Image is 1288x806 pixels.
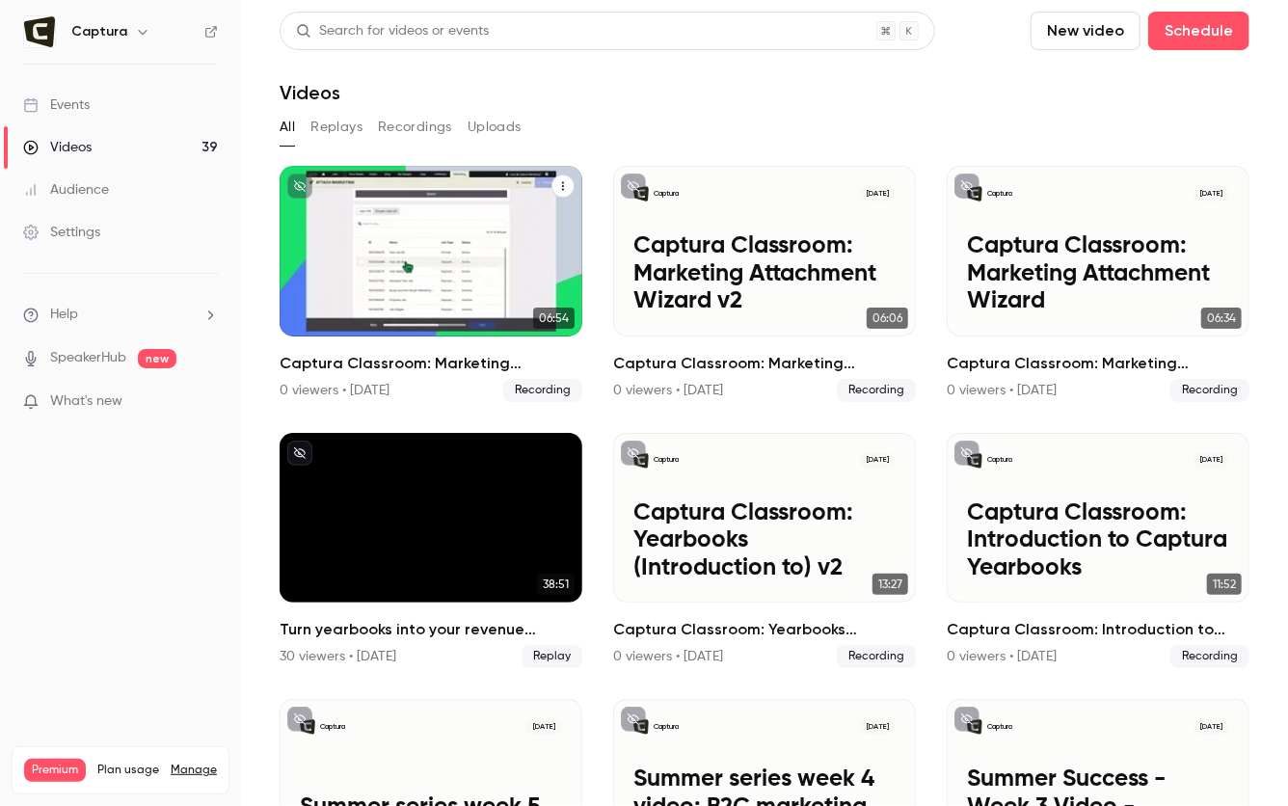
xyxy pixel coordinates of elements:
[860,453,896,469] span: [DATE]
[837,645,916,668] span: Recording
[310,112,362,143] button: Replays
[537,574,575,595] span: 38:51
[613,166,916,402] a: Captura Classroom: Marketing Attachment Wizard v2Captura[DATE]Captura Classroom: Marketing Attach...
[1194,719,1229,735] span: [DATE]
[280,112,295,143] button: All
[954,441,979,466] button: unpublished
[171,763,217,778] a: Manage
[296,21,489,41] div: Search for videos or events
[837,379,916,402] span: Recording
[71,22,127,41] h6: Captura
[613,433,916,669] li: Captura Classroom: Yearbooks (Introduction to) v2
[280,381,389,400] div: 0 viewers • [DATE]
[621,441,646,466] button: unpublished
[138,349,176,368] span: new
[320,722,345,733] p: Captura
[23,180,109,200] div: Audience
[654,455,679,466] p: Captura
[195,393,218,411] iframe: Noticeable Trigger
[280,647,396,666] div: 30 viewers • [DATE]
[613,381,723,400] div: 0 viewers • [DATE]
[967,233,1229,315] p: Captura Classroom: Marketing Attachment Wizard
[280,352,582,375] h2: Captura Classroom: Marketing Attachment Wizard v3
[23,138,92,157] div: Videos
[860,719,896,735] span: [DATE]
[1207,574,1242,595] span: 11:52
[987,455,1012,466] p: Captura
[1031,12,1140,50] button: New video
[280,81,340,104] h1: Videos
[23,223,100,242] div: Settings
[633,233,896,315] p: Captura Classroom: Marketing Attachment Wizard v2
[287,441,312,466] button: unpublished
[50,348,126,368] a: SpeakerHub
[621,707,646,732] button: unpublished
[1170,379,1249,402] span: Recording
[50,391,122,412] span: What's new
[23,305,218,325] li: help-dropdown-opener
[468,112,522,143] button: Uploads
[860,186,896,201] span: [DATE]
[633,500,896,582] p: Captura Classroom: Yearbooks (Introduction to) v2
[947,166,1249,402] a: Captura Classroom: Marketing Attachment WizardCaptura[DATE]Captura Classroom: Marketing Attachmen...
[947,433,1249,669] li: Captura Classroom: Introduction to Captura Yearbooks
[947,647,1057,666] div: 0 viewers • [DATE]
[621,174,646,199] button: unpublished
[872,574,908,595] span: 13:27
[987,722,1012,733] p: Captura
[522,645,582,668] span: Replay
[24,759,86,782] span: Premium
[967,500,1229,582] p: Captura Classroom: Introduction to Captura Yearbooks
[287,707,312,732] button: unpublished
[280,166,582,402] a: 06:54Captura Classroom: Marketing Attachment Wizard v30 viewers • [DATE]Recording
[1170,645,1249,668] span: Recording
[947,618,1249,641] h2: Captura Classroom: Introduction to Captura Yearbooks
[1148,12,1249,50] button: Schedule
[287,174,312,199] button: unpublished
[654,189,679,200] p: Captura
[613,352,916,375] h2: Captura Classroom: Marketing Attachment Wizard v2
[987,189,1012,200] p: Captura
[613,166,916,402] li: Captura Classroom: Marketing Attachment Wizard v2
[280,618,582,641] h2: Turn yearbooks into your revenue powerhouse
[280,433,582,669] a: 38:51Turn yearbooks into your revenue powerhouse30 viewers • [DATE]Replay
[947,381,1057,400] div: 0 viewers • [DATE]
[97,763,159,778] span: Plan usage
[654,722,679,733] p: Captura
[280,433,582,669] li: Turn yearbooks into your revenue powerhouse
[1201,308,1242,329] span: 06:34
[503,379,582,402] span: Recording
[867,308,908,329] span: 06:06
[50,305,78,325] span: Help
[280,166,582,402] li: Captura Classroom: Marketing Attachment Wizard v3
[1194,186,1229,201] span: [DATE]
[613,433,916,669] a: Captura Classroom: Yearbooks (Introduction to) v2Captura[DATE]Captura Classroom: Yearbooks (Intro...
[533,308,575,329] span: 06:54
[947,352,1249,375] h2: Captura Classroom: Marketing Attachment Wizard
[526,719,562,735] span: [DATE]
[947,433,1249,669] a: Captura Classroom: Introduction to Captura YearbooksCaptura[DATE]Captura Classroom: Introduction ...
[23,95,90,115] div: Events
[280,12,1249,794] section: Videos
[1194,453,1229,469] span: [DATE]
[613,618,916,641] h2: Captura Classroom: Yearbooks (Introduction to) v2
[378,112,452,143] button: Recordings
[24,16,55,47] img: Captura
[947,166,1249,402] li: Captura Classroom: Marketing Attachment Wizard
[954,707,979,732] button: unpublished
[954,174,979,199] button: unpublished
[613,647,723,666] div: 0 viewers • [DATE]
